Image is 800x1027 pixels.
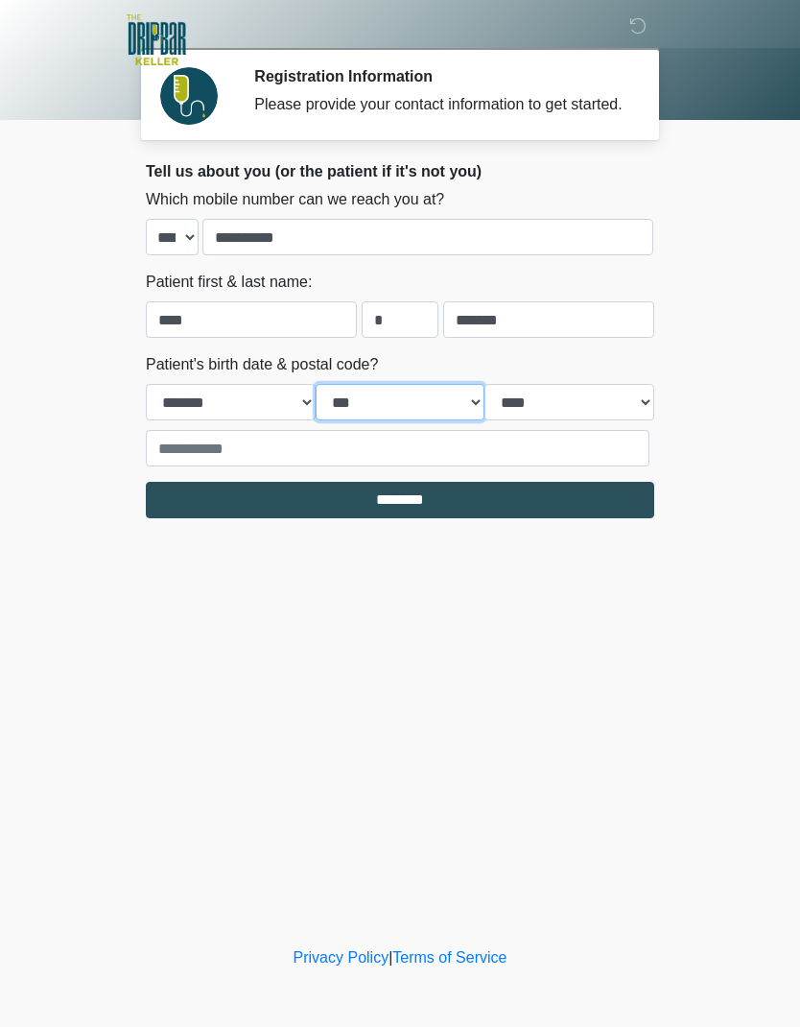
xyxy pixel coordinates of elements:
[146,271,312,294] label: Patient first & last name:
[146,353,378,376] label: Patient's birth date & postal code?
[254,93,625,116] div: Please provide your contact information to get started.
[146,162,654,180] h2: Tell us about you (or the patient if it's not you)
[294,949,389,966] a: Privacy Policy
[160,67,218,125] img: Agent Avatar
[388,949,392,966] a: |
[146,188,444,211] label: Which mobile number can we reach you at?
[392,949,506,966] a: Terms of Service
[127,14,186,65] img: The DRIPBaR - Keller Logo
